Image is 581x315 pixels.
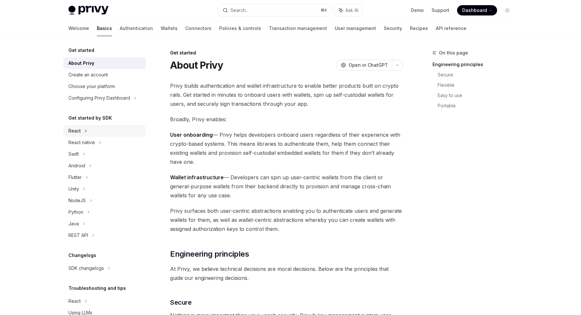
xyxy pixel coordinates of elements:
[170,206,403,233] span: Privy surfaces both user-centric abstractions enabling you to authenticate users and generate wal...
[410,21,428,36] a: Recipes
[334,5,363,16] button: Ask AI
[170,264,403,282] span: At Privy, we believe technical decisions are moral decisions. Below are the principles that guide...
[68,220,79,228] div: Java
[97,21,112,36] a: Basics
[218,5,331,16] button: Search...⌘K
[337,60,392,71] button: Open in ChatGPT
[161,21,178,36] a: Wallets
[170,81,403,108] span: Privy builds authentication and wallet infrastructure to enable better products built on crypto r...
[68,21,89,36] a: Welcome
[68,173,82,181] div: Flutter
[68,251,96,259] h5: Changelogs
[68,208,83,216] div: Python
[230,6,249,14] div: Search...
[219,21,261,36] a: Policies & controls
[68,297,81,305] div: React
[438,80,518,90] a: Flexible
[68,284,126,292] h5: Troubleshooting and tips
[63,57,146,69] a: About Privy
[170,115,403,124] span: Broadly, Privy enables:
[68,150,79,158] div: Swift
[68,127,81,135] div: React
[438,90,518,101] a: Easy to use
[345,7,358,14] span: Ask AI
[68,231,88,239] div: REST API
[170,132,213,138] strong: User onboarding
[68,46,94,54] h5: Get started
[68,94,130,102] div: Configuring Privy Dashboard
[170,298,191,307] span: Secure
[63,81,146,92] a: Choose your platform
[68,6,108,15] img: light logo
[63,69,146,81] a: Create an account
[462,7,487,14] span: Dashboard
[321,8,327,13] span: ⌘ K
[170,174,224,181] strong: Wallet infrastructure
[170,173,403,200] span: — Developers can spin up user-centric wallets from the client or general-purpose wallets from the...
[438,70,518,80] a: Secure
[438,101,518,111] a: Portable
[170,249,249,259] span: Engineering principles
[68,139,95,146] div: React native
[68,185,79,193] div: Unity
[68,71,108,79] div: Create an account
[436,21,466,36] a: API reference
[68,264,104,272] div: SDK changelogs
[457,5,497,15] a: Dashboard
[433,59,518,70] a: Engineering principles
[120,21,153,36] a: Authentication
[68,83,115,90] div: Choose your platform
[439,49,468,57] span: On this page
[502,5,513,15] button: Toggle dark mode
[170,130,403,166] span: — Privy helps developers onboard users regardless of their experience with crypto-based systems. ...
[68,197,86,204] div: NodeJS
[269,21,327,36] a: Transaction management
[411,7,424,14] a: Demo
[170,50,403,56] div: Get started
[68,162,85,170] div: Android
[432,7,449,14] a: Support
[170,59,223,71] h1: About Privy
[68,114,112,122] h5: Get started by SDK
[335,21,376,36] a: User management
[384,21,402,36] a: Security
[185,21,211,36] a: Connectors
[68,59,94,67] div: About Privy
[349,62,388,68] span: Open in ChatGPT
